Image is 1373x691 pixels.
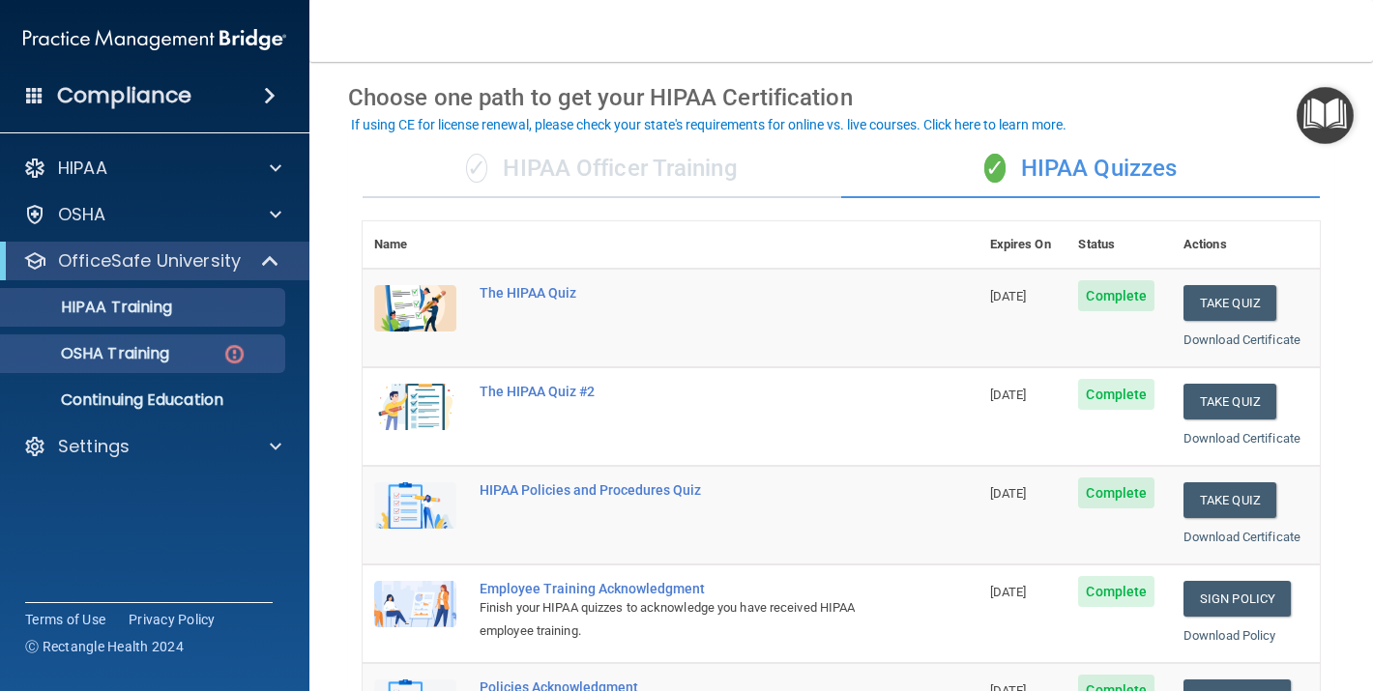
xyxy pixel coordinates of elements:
[129,610,216,629] a: Privacy Policy
[1172,221,1320,269] th: Actions
[23,249,280,273] a: OfficeSafe University
[23,435,281,458] a: Settings
[990,388,1027,402] span: [DATE]
[25,637,184,656] span: Ⓒ Rectangle Health 2024
[480,581,882,596] div: Employee Training Acknowledgment
[979,221,1067,269] th: Expires On
[13,344,169,363] p: OSHA Training
[990,585,1027,599] span: [DATE]
[1078,280,1154,311] span: Complete
[1066,221,1172,269] th: Status
[351,118,1066,131] div: If using CE for license renewal, please check your state's requirements for online vs. live cours...
[58,157,107,180] p: HIPAA
[13,390,277,410] p: Continuing Education
[1183,285,1276,321] button: Take Quiz
[348,70,1334,126] div: Choose one path to get your HIPAA Certification
[1183,482,1276,518] button: Take Quiz
[23,20,286,59] img: PMB logo
[990,289,1027,303] span: [DATE]
[480,482,882,498] div: HIPAA Policies and Procedures Quiz
[57,82,191,109] h4: Compliance
[1183,628,1276,643] a: Download Policy
[25,610,105,629] a: Terms of Use
[1078,576,1154,607] span: Complete
[984,154,1006,183] span: ✓
[1183,530,1300,544] a: Download Certificate
[1183,431,1300,446] a: Download Certificate
[466,154,487,183] span: ✓
[58,435,130,458] p: Settings
[480,596,882,643] div: Finish your HIPAA quizzes to acknowledge you have received HIPAA employee training.
[58,249,241,273] p: OfficeSafe University
[222,342,247,366] img: danger-circle.6113f641.png
[363,140,841,198] div: HIPAA Officer Training
[1183,332,1300,347] a: Download Certificate
[480,285,882,301] div: The HIPAA Quiz
[23,157,281,180] a: HIPAA
[1078,379,1154,410] span: Complete
[480,384,882,399] div: The HIPAA Quiz #2
[348,115,1069,134] button: If using CE for license renewal, please check your state's requirements for online vs. live cours...
[990,486,1027,501] span: [DATE]
[348,27,376,65] a: Back
[58,203,106,226] p: OSHA
[1297,87,1354,144] button: Open Resource Center
[363,221,468,269] th: Name
[1078,477,1154,508] span: Complete
[1183,384,1276,419] button: Take Quiz
[1183,581,1291,617] a: Sign Policy
[13,298,172,317] p: HIPAA Training
[23,203,281,226] a: OSHA
[841,140,1320,198] div: HIPAA Quizzes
